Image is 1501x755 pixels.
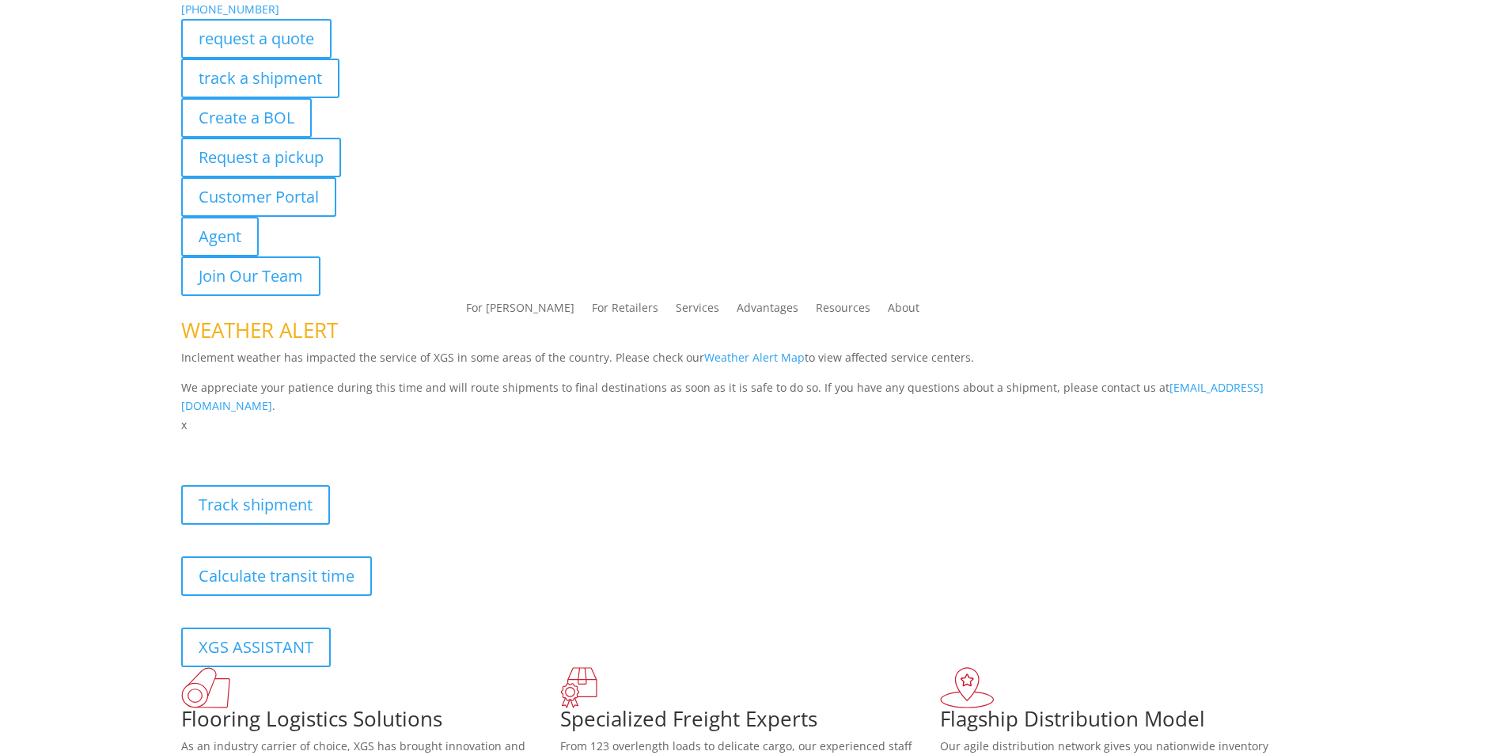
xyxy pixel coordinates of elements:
a: Create a BOL [181,98,312,138]
a: Advantages [737,302,798,320]
img: xgs-icon-focused-on-flooring-red [560,667,597,708]
b: Visibility, transparency, and control for your entire supply chain. [181,437,534,452]
a: Request a pickup [181,138,341,177]
img: xgs-icon-flagship-distribution-model-red [940,667,995,708]
p: We appreciate your patience during this time and will route shipments to final destinations as so... [181,378,1321,416]
a: track a shipment [181,59,339,98]
a: Calculate transit time [181,556,372,596]
a: Agent [181,217,259,256]
a: About [888,302,919,320]
a: For Retailers [592,302,658,320]
p: x [181,415,1321,434]
a: Customer Portal [181,177,336,217]
a: Track shipment [181,485,330,525]
a: Services [676,302,719,320]
a: Join Our Team [181,256,320,296]
a: [PHONE_NUMBER] [181,2,279,17]
h1: Flagship Distribution Model [940,708,1320,737]
h1: Flooring Logistics Solutions [181,708,561,737]
p: Inclement weather has impacted the service of XGS in some areas of the country. Please check our ... [181,348,1321,378]
a: Weather Alert Map [704,350,805,365]
h1: Specialized Freight Experts [560,708,940,737]
a: request a quote [181,19,332,59]
a: XGS ASSISTANT [181,628,331,667]
span: WEATHER ALERT [181,316,338,344]
img: xgs-icon-total-supply-chain-intelligence-red [181,667,230,708]
a: Resources [816,302,870,320]
a: For [PERSON_NAME] [466,302,574,320]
